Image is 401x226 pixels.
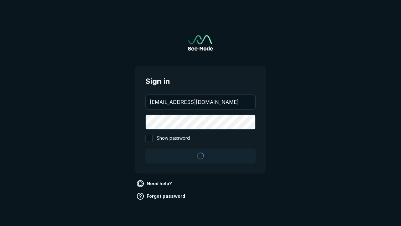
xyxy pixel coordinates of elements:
a: Need help? [135,179,174,189]
input: your@email.com [146,95,255,109]
img: See-Mode Logo [188,35,213,51]
span: Sign in [145,76,256,87]
a: Forgot password [135,191,188,201]
span: Show password [157,135,190,142]
a: Go to sign in [188,35,213,51]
